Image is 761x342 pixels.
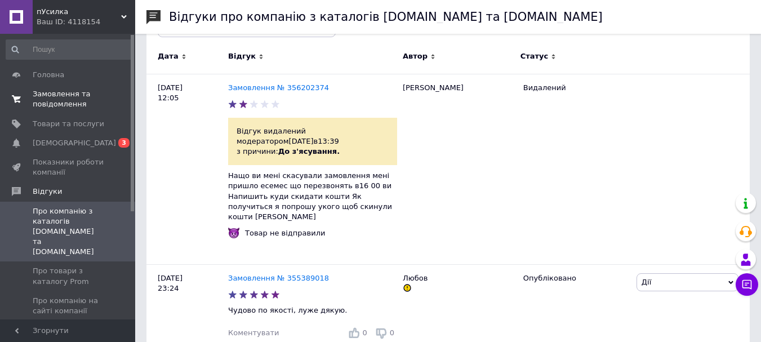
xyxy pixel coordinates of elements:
[228,171,397,222] p: Нащо ви мені скасували замовлення мені пришло есемес що перезвонять в16 00 ви Напишить куди скида...
[33,206,104,257] span: Про компанію з каталогів [DOMAIN_NAME] та [DOMAIN_NAME]
[397,74,518,264] div: [PERSON_NAME]
[390,328,394,337] span: 0
[158,51,179,61] span: Дата
[228,83,329,92] a: Замовлення № 356202374
[228,274,329,282] a: Замовлення № 355389018
[33,70,64,80] span: Головна
[6,39,133,60] input: Пошук
[228,228,239,239] img: :imp:
[228,305,397,316] p: Чудово по якості, луже дякую.
[37,7,121,17] span: пУсилка
[228,118,397,166] div: Відгук видалений модератором [DATE] в 13:39
[33,157,104,177] span: Показники роботи компанії
[642,278,651,286] span: Дії
[362,328,367,337] span: 0
[37,17,135,27] div: Ваш ID: 4118154
[228,328,279,338] div: Коментувати
[33,186,62,197] span: Відгуки
[228,51,256,61] span: Відгук
[169,10,603,24] h1: Відгуки про компанію з каталогів [DOMAIN_NAME] та [DOMAIN_NAME]
[118,138,130,148] span: 3
[33,138,116,148] span: [DEMOGRAPHIC_DATA]
[523,83,628,93] div: Видалений
[33,296,104,316] span: Про компанію на сайті компанії
[278,147,340,156] b: До з'ясування .
[33,266,104,286] span: Про товари з каталогу Prom
[736,273,758,296] button: Чат з покупцем
[403,51,428,61] span: Автор
[520,51,549,61] span: Статус
[33,89,104,109] span: Замовлення та повідомлення
[33,119,104,129] span: Товари та послуги
[146,74,228,264] div: [DATE] 12:05
[523,273,628,283] div: Опубліковано
[242,228,328,238] div: Товар не відправили
[237,146,389,157] div: з причини:
[228,328,279,337] span: Коментувати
